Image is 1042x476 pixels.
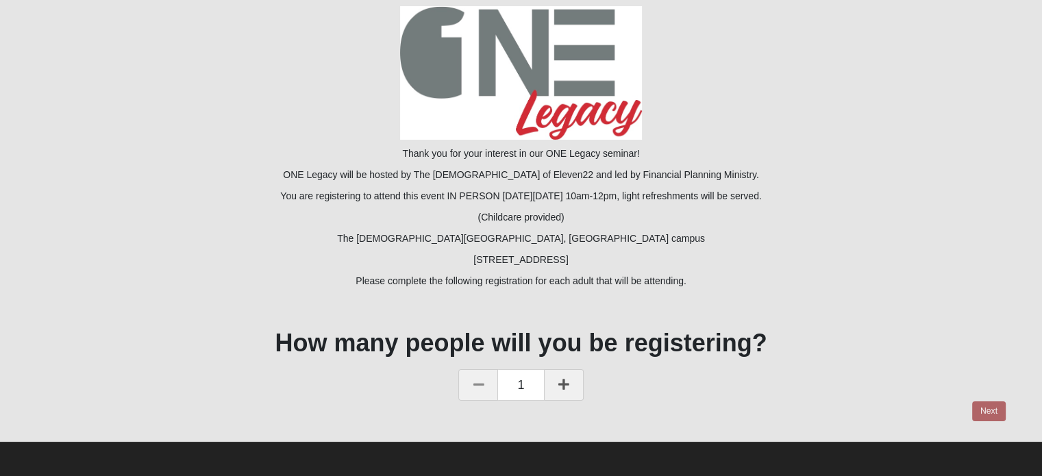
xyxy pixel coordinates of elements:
p: ONE Legacy will be hosted by The [DEMOGRAPHIC_DATA] of Eleven22 and led by Financial Planning Min... [36,168,1006,182]
p: The [DEMOGRAPHIC_DATA][GEOGRAPHIC_DATA], [GEOGRAPHIC_DATA] campus [36,231,1006,246]
img: ONE_Legacy_logo_FINAL.jpg [400,6,643,139]
h1: How many people will you be registering? [36,328,1006,358]
span: 1 [498,369,543,401]
p: [STREET_ADDRESS] [36,253,1006,267]
p: You are registering to attend this event IN PERSON [DATE][DATE] 10am-12pm, light refreshments wil... [36,189,1006,203]
p: (Childcare provided) [36,210,1006,225]
p: Thank you for your interest in our ONE Legacy seminar! [36,147,1006,161]
p: Please complete the following registration for each adult that will be attending. [36,274,1006,288]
